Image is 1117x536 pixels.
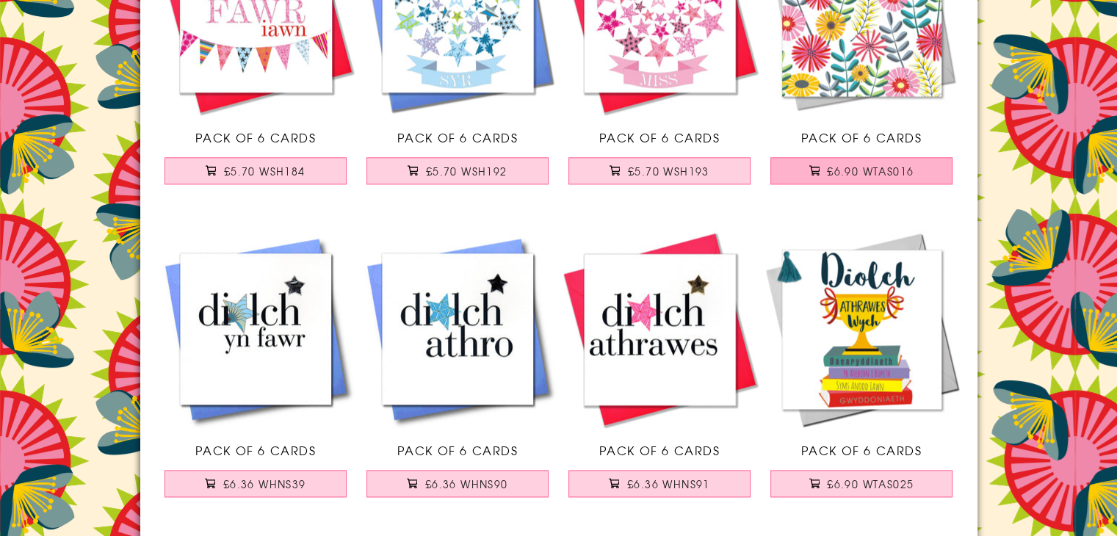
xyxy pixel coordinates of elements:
span: Pack of 6 Cards [801,128,922,146]
button: £6.36 WHNS90 [366,470,549,497]
span: Pack of 6 Cards [599,441,720,459]
span: £6.90 WTAS016 [827,164,914,178]
span: £6.36 WHNS39 [223,477,306,491]
span: £6.90 WTAS025 [827,477,914,491]
span: Pack of 6 Cards [195,441,317,459]
img: Welsh Thank You Card, Blue Star, Thank You Very Much, padded star embellished [155,228,357,430]
span: £5.70 WSH184 [224,164,306,178]
span: £5.70 WSH193 [628,164,709,178]
span: £6.36 WHNS91 [627,477,710,491]
span: £5.70 WSH192 [426,164,507,178]
span: Pack of 6 Cards [801,441,922,459]
button: £6.36 WHNS91 [568,470,751,497]
button: £6.90 WTAS025 [770,470,952,497]
span: £6.36 WHNS90 [425,477,508,491]
span: Pack of 6 Cards [397,441,518,459]
span: Pack of 6 Cards [599,128,720,146]
img: Welsh Thank You Card, Blue Star, Thank You Teacher Blue, padded star embellished [357,228,559,430]
button: £5.70 WSH184 [165,157,347,184]
button: £5.70 WSH192 [366,157,549,184]
span: Pack of 6 Cards [397,128,518,146]
a: Welsh Thank You Card, Pink Star, Thank you teacher, padded star embellished Pack of 6 Cards £6.36... [559,228,761,512]
button: £5.70 WSH193 [568,157,751,184]
a: Welsh Thank You Card, Blue Star, Thank You Very Much, padded star embellished Pack of 6 Cards £6.... [155,228,357,512]
a: Welsh Thank You Teacher Card, Trophy, Tassel Embellished Pack of 6 Cards £6.90 WTAS025 [761,228,963,512]
button: £6.36 WHNS39 [165,470,347,497]
img: Welsh Thank You Card, Pink Star, Thank you teacher, padded star embellished [559,228,761,430]
img: Welsh Thank You Teacher Card, Trophy, Tassel Embellished [761,228,963,430]
button: £6.90 WTAS016 [770,157,952,184]
span: Pack of 6 Cards [195,128,317,146]
a: Welsh Thank You Card, Blue Star, Thank You Teacher Blue, padded star embellished Pack of 6 Cards ... [357,228,559,512]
